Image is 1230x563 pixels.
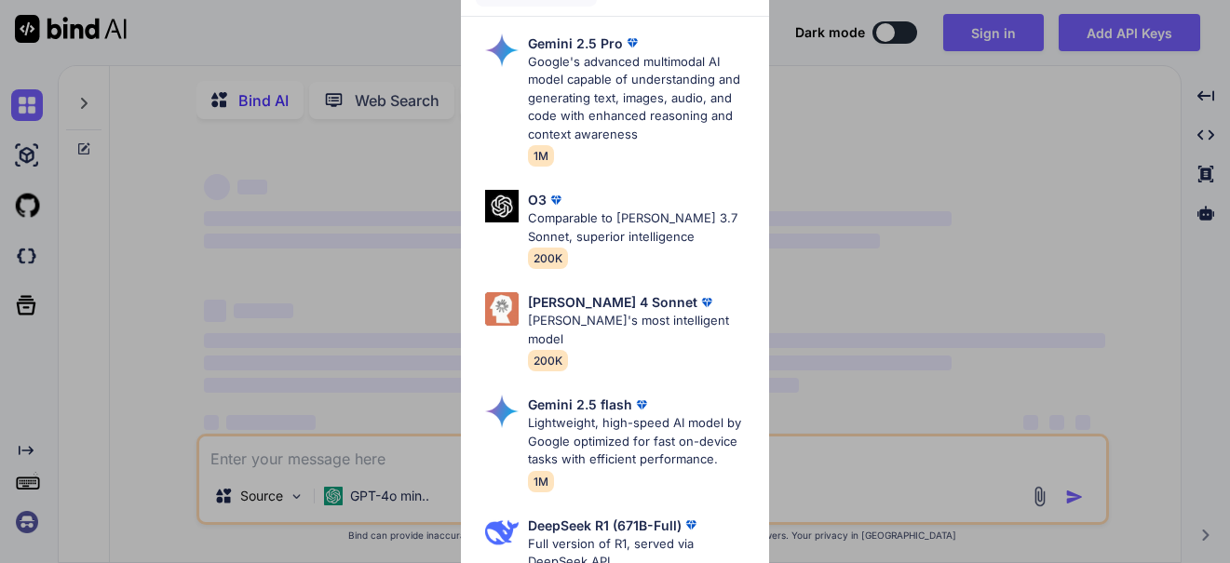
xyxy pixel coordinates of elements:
p: [PERSON_NAME] 4 Sonnet [528,292,697,312]
img: premium [697,293,716,312]
img: premium [682,516,700,534]
span: 1M [528,145,554,167]
img: Pick Models [485,34,519,67]
span: 200K [528,350,568,371]
img: Pick Models [485,395,519,428]
img: premium [547,191,565,209]
p: Google's advanced multimodal AI model capable of understanding and generating text, images, audio... [528,53,753,144]
img: premium [632,395,651,414]
img: premium [623,34,642,52]
p: Lightweight, high-speed AI model by Google optimized for fast on-device tasks with efficient perf... [528,414,753,469]
p: Gemini 2.5 Pro [528,34,623,53]
p: Comparable to [PERSON_NAME] 3.7 Sonnet, superior intelligence [528,209,753,246]
p: Gemini 2.5 flash [528,395,632,414]
p: DeepSeek R1 (671B-Full) [528,516,682,535]
img: Pick Models [485,292,519,326]
p: [PERSON_NAME]'s most intelligent model [528,312,753,348]
span: 200K [528,248,568,269]
p: O3 [528,190,547,209]
img: Pick Models [485,190,519,222]
img: Pick Models [485,516,519,549]
span: 1M [528,471,554,492]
